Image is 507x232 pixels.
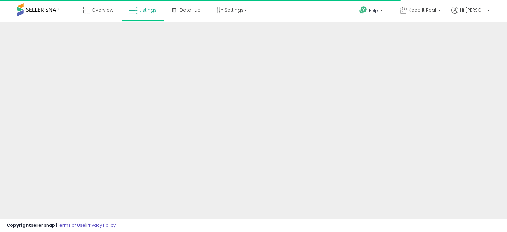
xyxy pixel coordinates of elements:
i: Get Help [359,6,367,14]
span: Help [369,8,378,13]
span: Hi [PERSON_NAME] [460,7,485,13]
span: Keep It Real [409,7,436,13]
a: Help [354,1,389,22]
span: DataHub [180,7,201,13]
div: seller snap | | [7,222,116,229]
a: Privacy Policy [86,222,116,228]
a: Hi [PERSON_NAME] [451,7,490,22]
strong: Copyright [7,222,31,228]
a: Terms of Use [57,222,85,228]
span: Listings [139,7,157,13]
span: Overview [92,7,113,13]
